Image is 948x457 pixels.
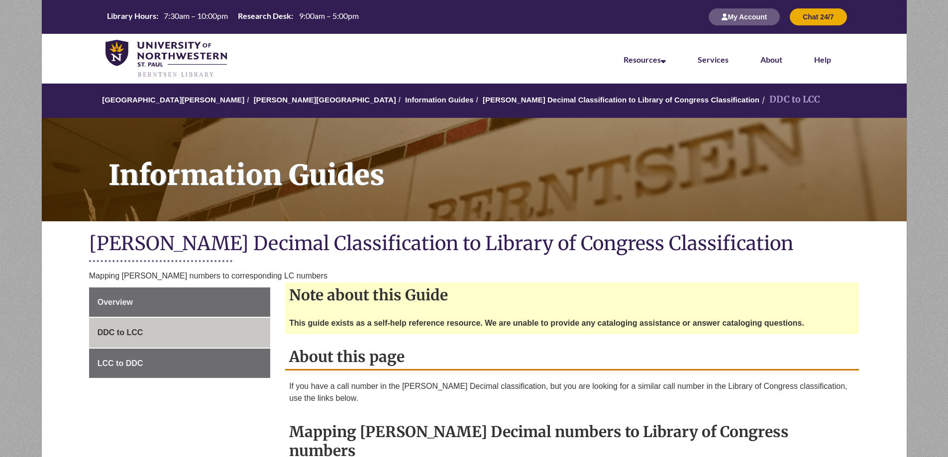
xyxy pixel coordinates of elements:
[164,11,228,20] span: 7:30am – 10:00pm
[790,8,846,25] button: Chat 24/7
[98,328,143,337] span: DDC to LCC
[405,95,474,104] a: Information Guides
[759,92,820,107] li: DDC to LCC
[483,95,759,104] a: [PERSON_NAME] Decimal Classification to Library of Congress Classification
[234,10,295,21] th: Research Desk:
[89,287,270,317] a: Overview
[624,55,666,64] a: Resources
[285,344,859,370] h2: About this page
[89,287,270,378] div: Guide Page Menu
[89,318,270,348] a: DDC to LCC
[254,95,396,104] a: [PERSON_NAME][GEOGRAPHIC_DATA]
[89,272,327,280] span: Mapping [PERSON_NAME] numbers to corresponding LC numbers
[102,95,244,104] a: [GEOGRAPHIC_DATA][PERSON_NAME]
[709,8,780,25] button: My Account
[289,319,804,327] strong: This guide exists as a self-help reference resource. We are unable to provide any cataloging assi...
[98,298,133,306] span: Overview
[105,40,227,79] img: UNWSP Library Logo
[98,359,143,367] span: LCC to DDC
[698,55,729,64] a: Services
[760,55,782,64] a: About
[103,10,363,23] table: Hours Today
[814,55,831,64] a: Help
[42,118,907,221] a: Information Guides
[103,10,363,24] a: Hours Today
[103,10,160,21] th: Library Hours:
[89,349,270,378] a: LCC to DDC
[790,12,846,21] a: Chat 24/7
[285,282,859,307] h2: Note about this Guide
[98,118,907,208] h1: Information Guides
[299,11,359,20] span: 9:00am – 5:00pm
[89,231,859,258] h1: [PERSON_NAME] Decimal Classification to Library of Congress Classification
[709,12,780,21] a: My Account
[289,380,855,404] p: If you have a call number in the [PERSON_NAME] Decimal classification, but you are looking for a ...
